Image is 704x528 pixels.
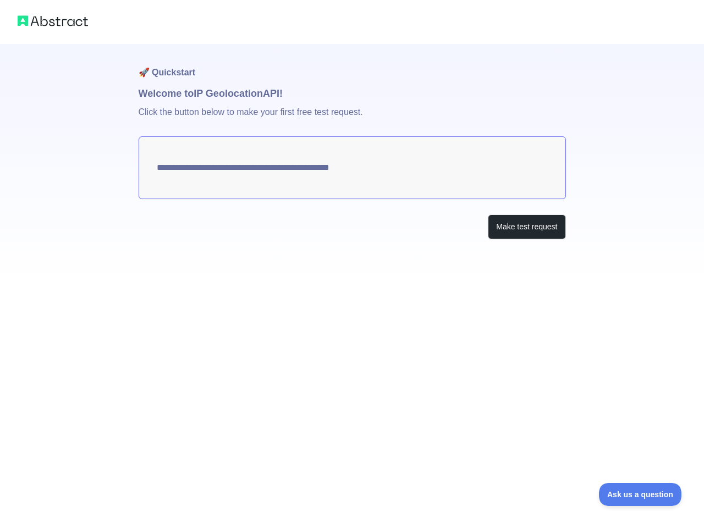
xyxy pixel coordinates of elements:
[139,101,566,136] p: Click the button below to make your first free test request.
[139,44,566,86] h1: 🚀 Quickstart
[139,86,566,101] h1: Welcome to IP Geolocation API!
[488,215,565,239] button: Make test request
[599,483,682,506] iframe: Toggle Customer Support
[18,13,88,29] img: Abstract logo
